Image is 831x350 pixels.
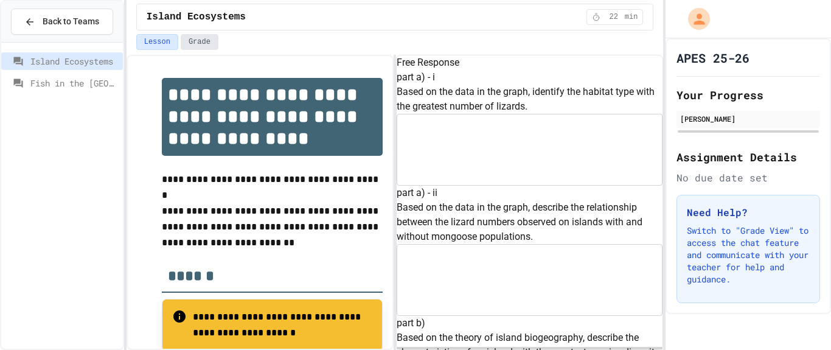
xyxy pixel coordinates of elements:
[676,170,820,185] div: No due date set
[397,200,662,244] p: Based on the data in the graph, describe the relationship between the lizard numbers observed on ...
[147,10,246,24] span: Island Ecosystems
[136,34,178,50] button: Lesson
[43,15,99,28] span: Back to Teams
[687,225,810,285] p: Switch to "Grade View" to access the chat feature and communicate with your teacher for help and ...
[397,55,662,70] h6: Free Response
[397,186,662,200] h6: part a) - ii
[687,205,810,220] h3: Need Help?
[680,113,816,124] div: [PERSON_NAME]
[675,5,713,33] div: My Account
[397,85,662,114] p: Based on the data in the graph, identify the habitat type with the greatest number of lizards.
[181,34,218,50] button: Grade
[604,12,624,22] span: 22
[30,77,118,89] span: Fish in the [GEOGRAPHIC_DATA]
[30,55,118,68] span: Island Ecosystems
[11,9,113,35] button: Back to Teams
[397,316,662,331] h6: part b)
[625,12,638,22] span: min
[397,70,662,85] h6: part a) - i
[676,149,820,166] h2: Assignment Details
[676,49,749,66] h1: APES 25-26
[676,86,820,103] h2: Your Progress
